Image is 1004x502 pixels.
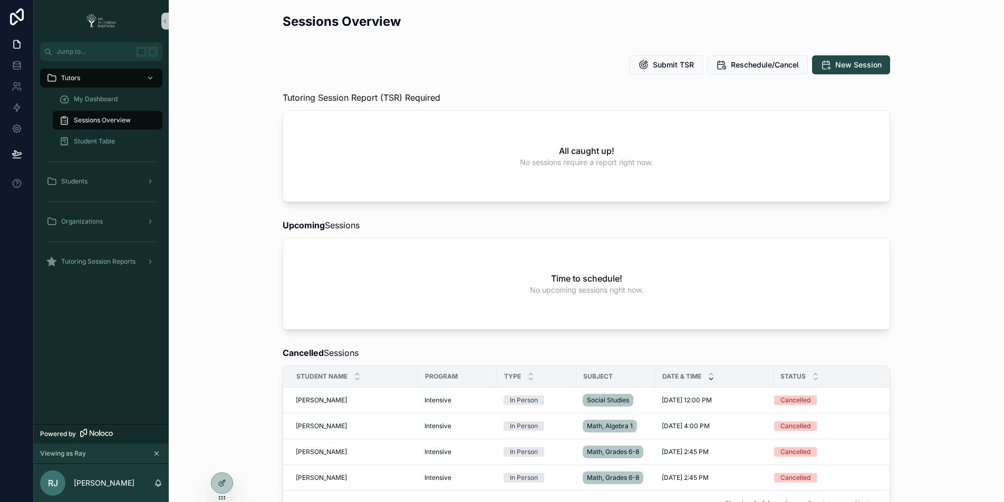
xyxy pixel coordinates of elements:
span: K [149,47,157,56]
span: Math, Grades 6-8 [587,474,639,482]
button: Submit TSR [629,55,703,74]
span: Tutoring Session Report (TSR) Required [283,91,440,104]
span: Math, Grades 6-8 [587,448,639,456]
span: My Dashboard [74,95,118,103]
div: Cancelled [780,447,810,457]
a: Sessions Overview [53,111,162,130]
span: Students [61,177,88,186]
div: scrollable content [34,61,169,285]
img: App logo [83,13,120,30]
span: [DATE] 12:00 PM [662,396,712,404]
span: Intensive [424,474,451,482]
span: Program [425,372,458,381]
span: [PERSON_NAME] [296,422,347,430]
button: Reschedule/Cancel [707,55,808,74]
div: In Person [510,421,538,431]
span: [PERSON_NAME] [296,474,347,482]
a: Tutoring Session Reports [40,252,162,271]
div: In Person [510,473,538,482]
span: Submit TSR [653,60,694,70]
span: RJ [48,477,58,489]
span: No upcoming sessions right now. [530,285,643,295]
h2: Sessions Overview [283,13,401,30]
span: Reschedule/Cancel [731,60,799,70]
div: In Person [510,395,538,405]
span: [DATE] 4:00 PM [662,422,710,430]
h2: All caught up! [559,144,614,157]
span: No sessions require a report right now. [520,157,653,168]
span: New Session [835,60,882,70]
span: Type [504,372,521,381]
div: Cancelled [780,421,810,431]
a: Powered by [34,424,169,443]
span: Tutoring Session Reports [61,257,136,266]
span: [DATE] 2:45 PM [662,448,709,456]
span: Sessions Overview [74,116,131,124]
span: Math, Algebra 1 [587,422,633,430]
span: Organizations [61,217,103,226]
button: New Session [812,55,890,74]
span: [PERSON_NAME] [296,448,347,456]
span: [DATE] 2:45 PM [662,474,709,482]
button: Jump to...K [40,42,162,61]
div: In Person [510,447,538,457]
a: Organizations [40,212,162,231]
span: Sessions [283,219,360,231]
span: Student Name [296,372,347,381]
span: Subject [583,372,613,381]
span: Intensive [424,396,451,404]
span: Intensive [424,448,451,456]
span: Social Studies [587,396,629,404]
span: Viewing as Ray [40,449,86,458]
span: [PERSON_NAME] [296,396,347,404]
a: Students [40,172,162,191]
span: Powered by [40,430,76,438]
a: Student Table [53,132,162,151]
span: Tutors [61,74,80,82]
strong: Cancelled [283,347,324,358]
a: My Dashboard [53,90,162,109]
span: Status [780,372,806,381]
h2: Time to schedule! [551,272,622,285]
span: Date & Time [662,372,701,381]
div: Cancelled [780,395,810,405]
span: Student Table [74,137,115,146]
div: Cancelled [780,473,810,482]
strong: Upcoming [283,220,325,230]
span: Sessions [283,346,359,359]
a: Tutors [40,69,162,88]
span: Intensive [424,422,451,430]
p: [PERSON_NAME] [74,478,134,488]
span: Jump to... [56,47,132,56]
